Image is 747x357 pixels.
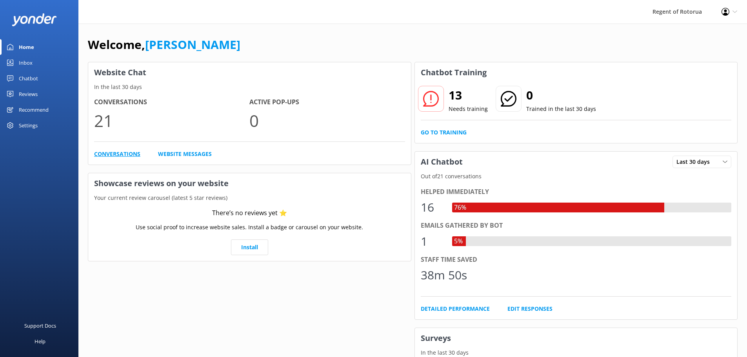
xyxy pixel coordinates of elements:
div: 5% [452,236,465,246]
a: Website Messages [158,150,212,158]
img: yonder-white-logo.png [12,13,57,26]
div: Home [19,39,34,55]
p: 0 [249,107,405,134]
div: Helped immediately [421,187,732,197]
a: Detailed Performance [421,304,490,313]
p: Your current review carousel (latest 5 star reviews) [88,194,411,202]
h1: Welcome, [88,35,240,54]
h3: Chatbot Training [415,62,493,83]
a: Install [231,239,268,255]
h2: 0 [526,86,596,105]
p: Out of 21 conversations [415,172,738,181]
p: Needs training [449,105,488,113]
p: In the last 30 days [88,83,411,91]
div: Chatbot [19,71,38,86]
h3: AI Chatbot [415,152,469,172]
p: 21 [94,107,249,134]
div: 16 [421,198,444,217]
h2: 13 [449,86,488,105]
div: Staff time saved [421,255,732,265]
div: Reviews [19,86,38,102]
div: 1 [421,232,444,251]
h3: Showcase reviews on your website [88,173,411,194]
p: Trained in the last 30 days [526,105,596,113]
div: Support Docs [24,318,56,333]
h3: Website Chat [88,62,411,83]
a: Conversations [94,150,140,158]
div: 38m 50s [421,266,467,285]
a: Go to Training [421,128,467,137]
div: Inbox [19,55,33,71]
p: In the last 30 days [415,348,738,357]
div: Recommend [19,102,49,118]
p: Use social proof to increase website sales. Install a badge or carousel on your website. [136,223,363,232]
div: 76% [452,203,468,213]
h4: Active Pop-ups [249,97,405,107]
a: Edit Responses [507,304,553,313]
h3: Surveys [415,328,738,348]
h4: Conversations [94,97,249,107]
div: Settings [19,118,38,133]
div: There’s no reviews yet ⭐ [212,208,287,218]
div: Emails gathered by bot [421,221,732,231]
span: Last 30 days [676,158,714,166]
div: Help [35,333,45,349]
a: [PERSON_NAME] [145,36,240,53]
